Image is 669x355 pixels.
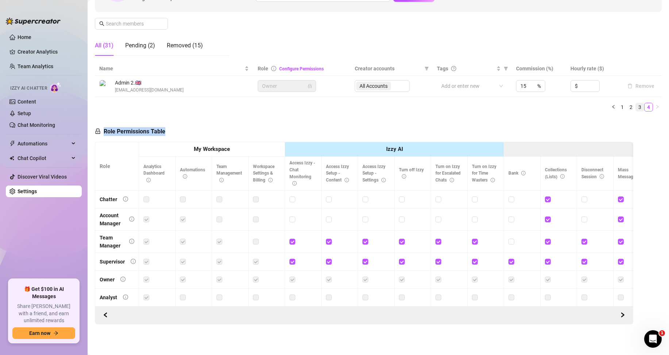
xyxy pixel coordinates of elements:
[95,128,101,134] span: lock
[326,164,349,183] span: Access Izzy Setup - Content
[95,41,114,50] div: All (31)
[424,66,429,71] span: filter
[143,164,165,183] span: Analytics Dashboard
[131,259,136,264] span: info-circle
[545,167,567,179] span: Collections (Lists)
[106,20,158,28] input: Search members
[9,156,14,161] img: Chat Copilot
[653,103,662,112] button: right
[618,103,626,111] a: 1
[12,303,75,324] span: Share [PERSON_NAME] with a friend, and earn unlimited rewards
[18,174,67,180] a: Discover Viral Videos
[219,178,224,182] span: info-circle
[655,105,660,109] span: right
[9,141,15,147] span: thunderbolt
[279,66,324,71] a: Configure Permissions
[362,164,386,183] span: Access Izzy Setup - Settings
[29,330,50,336] span: Earn now
[521,171,526,175] span: info-circle
[451,66,456,71] span: question-circle
[18,122,55,128] a: Chat Monitoring
[262,81,312,91] span: Owner
[115,87,184,94] span: [EMAIL_ADDRESS][DOMAIN_NAME]
[12,327,75,339] button: Earn nowarrow-right
[472,164,496,183] span: Turn on Izzy for Time Wasters
[100,195,117,203] div: Chatter
[609,103,618,112] li: Previous Page
[308,84,312,88] span: lock
[289,160,315,186] span: Access Izzy - Chat Monitoring
[95,62,253,76] th: Name
[95,142,139,191] th: Role
[125,41,155,50] div: Pending (2)
[402,174,406,179] span: info-circle
[644,330,662,348] iframe: Intercom live chat
[386,146,403,152] strong: Izzy AI
[423,63,430,74] span: filter
[120,277,126,282] span: info-circle
[10,85,47,92] span: Izzy AI Chatter
[115,79,184,87] span: Admin 2. 🇬🇧
[99,21,104,26] span: search
[18,63,53,69] a: Team Analytics
[627,103,635,112] li: 2
[100,211,123,227] div: Account Manager
[491,178,495,182] span: info-circle
[627,103,635,111] a: 2
[512,62,566,76] th: Commission (%)
[450,178,454,182] span: info-circle
[271,66,276,71] span: info-circle
[617,309,628,321] button: Scroll Backward
[216,164,242,183] span: Team Management
[600,174,604,179] span: info-circle
[100,234,123,250] div: Team Manager
[624,82,657,90] button: Remove
[18,152,69,164] span: Chat Copilot
[502,63,510,74] span: filter
[566,62,620,76] th: Hourly rate ($)
[659,330,665,336] span: 1
[653,103,662,112] li: Next Page
[183,174,187,179] span: info-circle
[399,167,424,179] span: Turn off Izzy
[50,82,61,93] img: AI Chatter
[123,294,128,300] span: info-circle
[100,293,117,301] div: Analyst
[99,65,243,73] span: Name
[504,66,508,71] span: filter
[6,17,61,25] img: logo-BBDzfeDw.svg
[253,164,274,183] span: Workspace Settings & Billing
[581,167,604,179] span: Disconnect Session
[435,164,461,183] span: Turn on Izzy for Escalated Chats
[618,167,643,179] span: Mass Message
[609,103,618,112] button: left
[268,178,273,182] span: info-circle
[100,276,115,284] div: Owner
[644,103,653,112] li: 4
[18,110,31,116] a: Setup
[645,103,653,111] a: 4
[560,174,565,179] span: info-circle
[18,34,31,40] a: Home
[129,239,134,244] span: info-circle
[18,138,69,149] span: Automations
[53,331,58,336] span: arrow-right
[635,103,644,112] li: 3
[12,286,75,300] span: 🎁 Get $100 in AI Messages
[100,80,112,92] img: Admin 2
[95,127,165,136] h5: Role Permissions Table
[167,41,203,50] div: Removed (15)
[18,188,37,194] a: Settings
[18,46,76,58] a: Creator Analytics
[618,103,627,112] li: 1
[611,105,616,109] span: left
[345,178,349,182] span: info-circle
[508,171,526,176] span: Bank
[292,181,297,186] span: info-circle
[355,65,422,73] span: Creator accounts
[258,66,268,71] span: Role
[194,146,230,152] strong: My Workspace
[18,99,36,105] a: Content
[103,312,108,317] span: left
[620,312,625,317] span: right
